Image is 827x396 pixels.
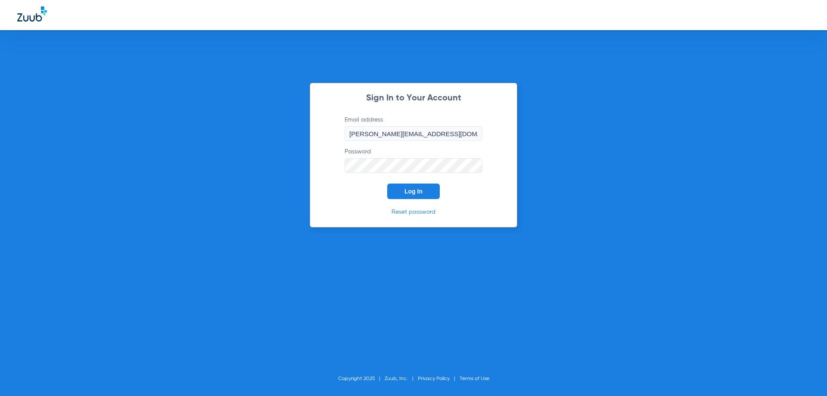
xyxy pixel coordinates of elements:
button: Log In [387,184,440,199]
span: Log In [404,188,423,195]
a: Reset password [392,209,435,215]
img: Zuub Logo [17,6,47,22]
a: Privacy Policy [418,376,450,381]
h2: Sign In to Your Account [332,94,495,103]
li: Zuub, Inc. [385,374,418,383]
a: Terms of Use [460,376,489,381]
input: Email address [345,126,482,141]
label: Password [345,147,482,173]
label: Email address [345,115,482,141]
li: Copyright 2025 [338,374,385,383]
iframe: Chat Widget [784,355,827,396]
input: Password [345,158,482,173]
